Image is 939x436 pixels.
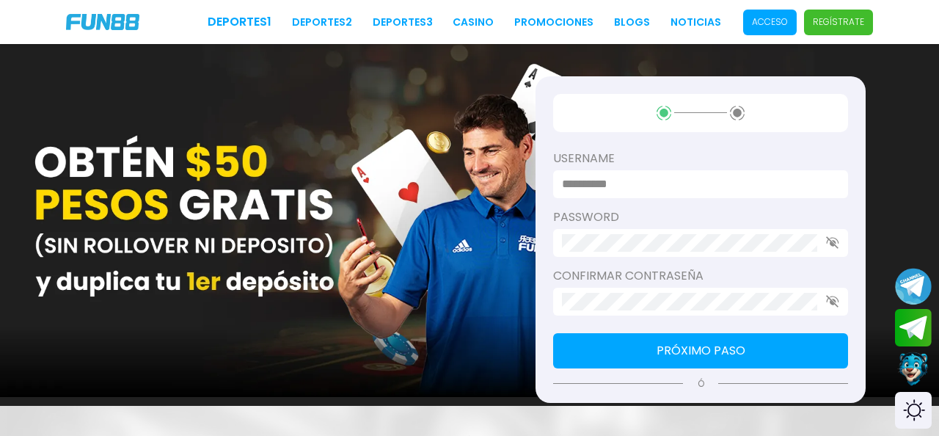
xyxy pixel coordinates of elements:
a: CASINO [453,15,494,30]
button: Próximo paso [553,333,848,368]
a: Deportes3 [373,15,433,30]
p: Ó [553,377,848,390]
label: username [553,150,848,167]
button: Join telegram channel [895,267,932,305]
a: Promociones [514,15,593,30]
p: Regístrate [813,15,864,29]
div: Switch theme [895,392,932,429]
a: NOTICIAS [671,15,721,30]
button: Contact customer service [895,350,932,388]
label: password [553,208,848,226]
p: Acceso [752,15,788,29]
a: BLOGS [614,15,650,30]
a: Deportes2 [292,15,352,30]
label: Confirmar contraseña [553,267,848,285]
a: Deportes1 [208,13,271,31]
button: Join telegram [895,309,932,347]
img: Company Logo [66,14,139,30]
p: No te preocupes, no publicaremos nada en tu nombre, esto solo facilitará el proceso de registro. [553,399,848,435]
